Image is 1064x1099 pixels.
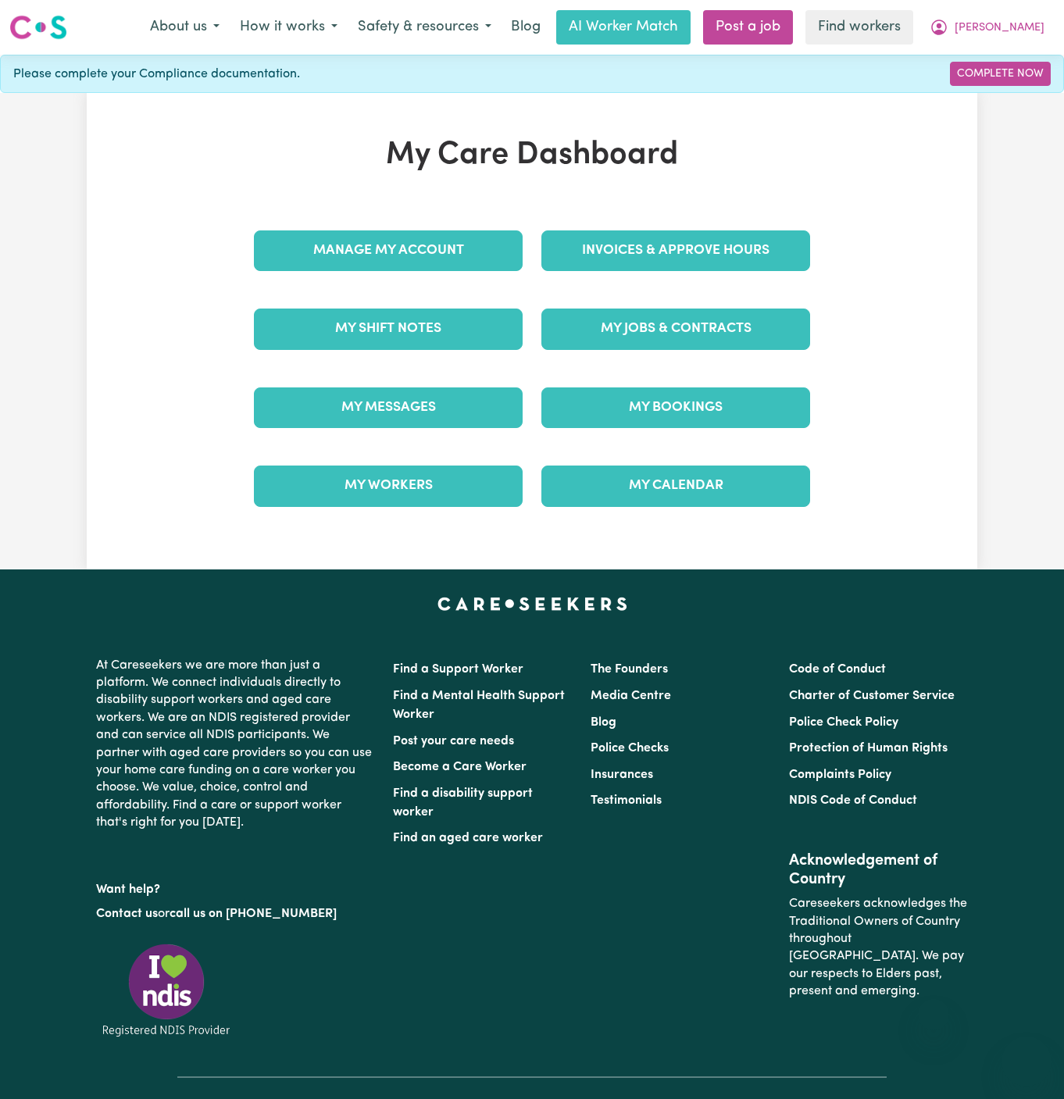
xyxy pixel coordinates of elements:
a: My Bookings [541,387,810,428]
a: Police Check Policy [789,716,898,729]
a: Find workers [805,10,913,45]
img: Careseekers logo [9,13,67,41]
a: My Workers [254,466,523,506]
p: At Careseekers we are more than just a platform. We connect individuals directly to disability su... [96,651,374,838]
h1: My Care Dashboard [245,137,819,174]
a: Find a Mental Health Support Worker [393,690,565,721]
button: My Account [919,11,1055,44]
img: Registered NDIS provider [96,941,237,1039]
a: NDIS Code of Conduct [789,794,917,807]
a: My Calendar [541,466,810,506]
a: Blog [502,10,550,45]
a: call us on [PHONE_NUMBER] [170,908,337,920]
button: Safety & resources [348,11,502,44]
p: Want help? [96,875,374,898]
a: Post a job [703,10,793,45]
a: Find a Support Worker [393,663,523,676]
iframe: Button to launch messaging window [1002,1037,1052,1087]
a: Find a disability support worker [393,787,533,819]
a: Complaints Policy [789,769,891,781]
span: Please complete your Compliance documentation. [13,65,300,84]
a: Code of Conduct [789,663,886,676]
a: AI Worker Match [556,10,691,45]
a: The Founders [591,663,668,676]
a: Find an aged care worker [393,832,543,844]
a: Careseekers logo [9,9,67,45]
button: How it works [230,11,348,44]
a: Blog [591,716,616,729]
a: My Shift Notes [254,309,523,349]
a: Charter of Customer Service [789,690,955,702]
a: Insurances [591,769,653,781]
a: Post your care needs [393,735,514,748]
a: Become a Care Worker [393,761,527,773]
p: or [96,899,374,929]
a: My Jobs & Contracts [541,309,810,349]
h2: Acknowledgement of Country [789,851,968,889]
a: Careseekers home page [437,598,627,610]
iframe: Close message [918,999,949,1030]
a: My Messages [254,387,523,428]
a: Manage My Account [254,230,523,271]
a: Contact us [96,908,158,920]
a: Invoices & Approve Hours [541,230,810,271]
a: Testimonials [591,794,662,807]
a: Media Centre [591,690,671,702]
a: Police Checks [591,742,669,755]
button: About us [140,11,230,44]
a: Complete Now [950,62,1051,86]
span: [PERSON_NAME] [955,20,1044,37]
a: Protection of Human Rights [789,742,948,755]
p: Careseekers acknowledges the Traditional Owners of Country throughout [GEOGRAPHIC_DATA]. We pay o... [789,889,968,1006]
